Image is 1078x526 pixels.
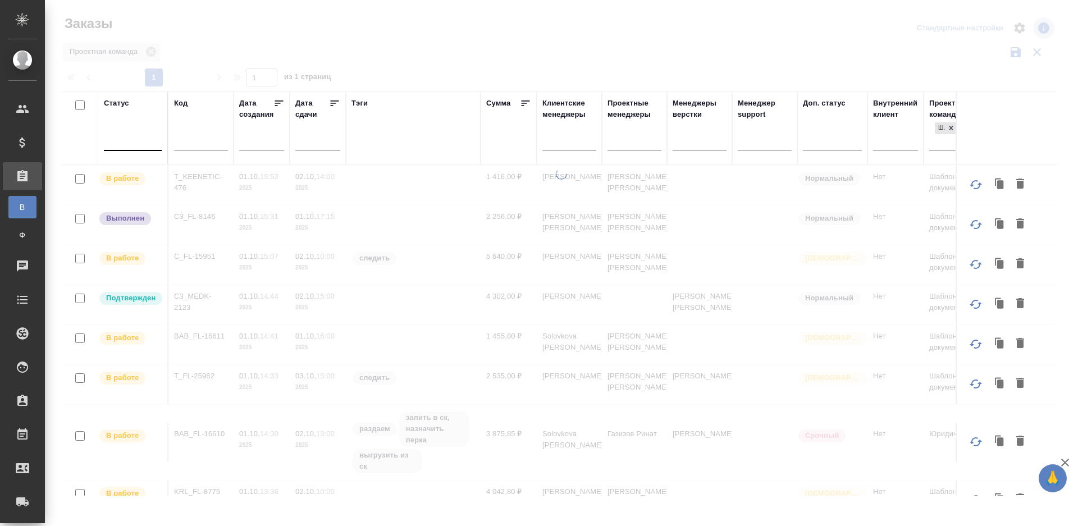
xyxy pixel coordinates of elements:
[106,430,139,441] p: В работе
[929,98,983,120] div: Проектная команда
[1039,464,1067,492] button: 🙏
[962,291,989,318] button: Обновить
[295,98,329,120] div: Дата сдачи
[962,171,989,198] button: Обновить
[542,98,596,120] div: Клиентские менеджеры
[98,331,162,346] div: Выставляет ПМ после принятия заказа от КМа
[607,98,661,120] div: Проектные менеджеры
[106,372,139,383] p: В работе
[989,214,1011,235] button: Клонировать
[98,486,162,501] div: Выставляет ПМ после принятия заказа от КМа
[98,291,162,306] div: Выставляет КМ после уточнения всех необходимых деталей и получения согласия клиента на запуск. С ...
[239,98,273,120] div: Дата создания
[989,373,1011,395] button: Клонировать
[989,254,1011,275] button: Клонировать
[989,333,1011,355] button: Клонировать
[351,98,368,109] div: Тэги
[989,294,1011,315] button: Клонировать
[962,331,989,358] button: Обновить
[106,292,156,304] p: Подтвержден
[962,486,989,513] button: Обновить
[486,98,510,109] div: Сумма
[1011,174,1030,195] button: Удалить
[873,98,918,120] div: Внутренний клиент
[934,121,958,135] div: Шаблонные документы
[962,371,989,397] button: Обновить
[962,211,989,238] button: Обновить
[673,98,727,120] div: Менеджеры верстки
[989,489,1011,510] button: Клонировать
[106,332,139,344] p: В работе
[1043,466,1062,490] span: 🙏
[1011,333,1030,355] button: Удалить
[174,98,188,109] div: Код
[98,211,162,226] div: Выставляет ПМ после сдачи и проведения начислений. Последний этап для ПМа
[106,253,139,264] p: В работе
[8,196,36,218] a: В
[1011,489,1030,510] button: Удалить
[962,428,989,455] button: Обновить
[738,98,792,120] div: Менеджер support
[98,251,162,266] div: Выставляет ПМ после принятия заказа от КМа
[106,173,139,184] p: В работе
[1011,254,1030,275] button: Удалить
[98,371,162,386] div: Выставляет ПМ после принятия заказа от КМа
[989,431,1011,452] button: Клонировать
[8,224,36,246] a: Ф
[1011,214,1030,235] button: Удалить
[1011,294,1030,315] button: Удалить
[104,98,129,109] div: Статус
[98,428,162,443] div: Выставляет ПМ после принятия заказа от КМа
[106,213,144,224] p: Выполнен
[935,122,945,134] div: Шаблонные документы
[14,230,31,241] span: Ф
[106,488,139,499] p: В работе
[1011,431,1030,452] button: Удалить
[803,98,846,109] div: Доп. статус
[989,174,1011,195] button: Клонировать
[962,251,989,278] button: Обновить
[14,202,31,213] span: В
[1011,373,1030,395] button: Удалить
